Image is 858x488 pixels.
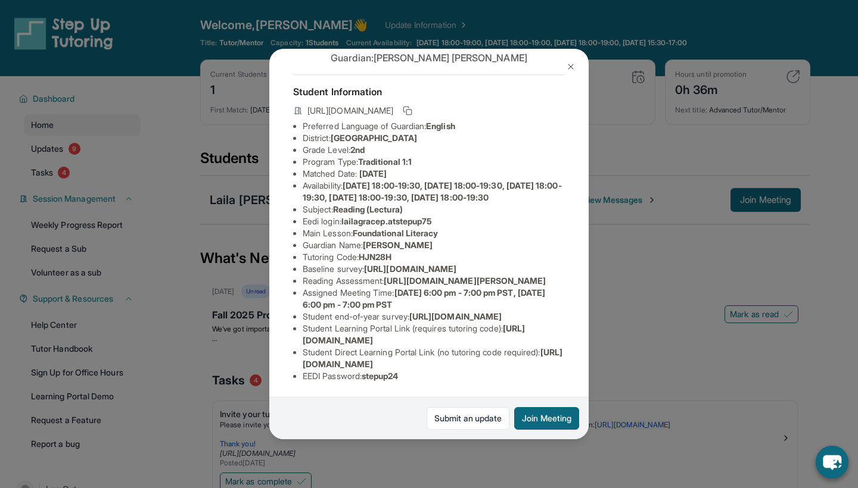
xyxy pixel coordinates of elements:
span: English [426,121,455,131]
a: Submit an update [427,407,509,430]
span: [URL][DOMAIN_NAME] [364,264,456,274]
p: Guardian: [PERSON_NAME] [PERSON_NAME] [293,51,565,65]
span: [PERSON_NAME] [363,240,433,250]
h4: Student Information [293,85,565,99]
span: [URL][DOMAIN_NAME] [409,311,502,321]
span: [DATE] 18:00-19:30, [DATE] 18:00-19:30, [DATE] 18:00-19:30, [DATE] 18:00-19:30, [DATE] 18:00-19:30 [303,180,562,202]
li: Matched Date: [303,168,565,180]
li: Grade Level: [303,144,565,156]
span: Foundational Literacy [353,228,438,238]
span: lailagracep.atstepup75 [341,216,432,226]
li: Student Learning Portal Link (requires tutoring code) : [303,323,565,346]
span: [URL][DOMAIN_NAME] [307,105,393,117]
li: Main Lesson : [303,227,565,239]
button: chat-button [816,446,848,478]
span: [URL][DOMAIN_NAME][PERSON_NAME] [384,276,546,286]
li: Program Type: [303,156,565,168]
li: Student Direct Learning Portal Link (no tutoring code required) : [303,346,565,370]
span: HJN28H [359,252,391,262]
span: 2nd [350,145,365,155]
li: Preferred Language of Guardian: [303,120,565,132]
button: Copy link [400,104,415,118]
li: Reading Assessment : [303,275,565,287]
li: Baseline survey : [303,263,565,275]
li: Assigned Meeting Time : [303,287,565,311]
li: EEDI Password : [303,370,565,382]
span: Traditional 1:1 [358,157,412,167]
li: Student end-of-year survey : [303,311,565,323]
li: Availability: [303,180,565,204]
span: [GEOGRAPHIC_DATA] [331,133,417,143]
button: Join Meeting [514,407,579,430]
li: Tutoring Code : [303,251,565,263]
span: [DATE] 6:00 pm - 7:00 pm PST, [DATE] 6:00 pm - 7:00 pm PST [303,287,545,309]
li: Eedi login : [303,215,565,227]
span: [DATE] [359,168,387,179]
span: Reading (Lectura) [333,204,403,214]
li: District: [303,132,565,144]
img: Close Icon [566,62,576,71]
li: Guardian Name : [303,239,565,251]
li: Subject : [303,204,565,215]
span: stepup24 [362,371,399,381]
